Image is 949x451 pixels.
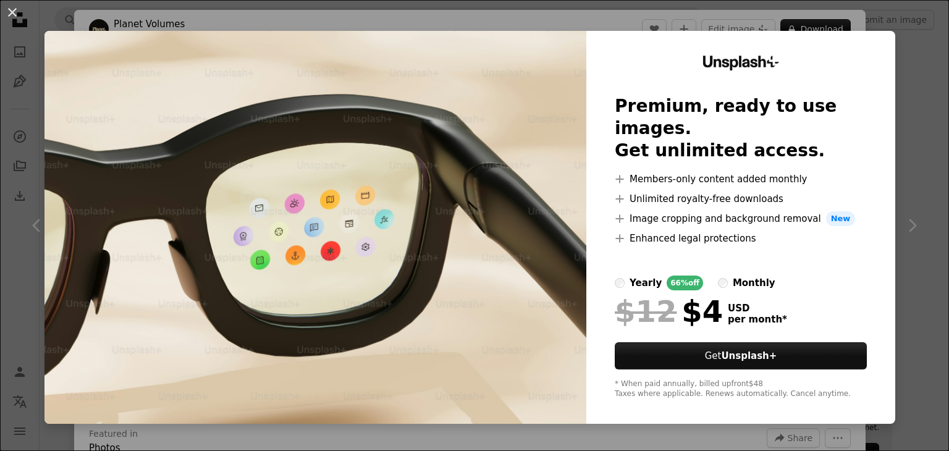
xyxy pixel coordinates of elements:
[667,276,703,290] div: 66% off
[615,211,867,226] li: Image cropping and background removal
[615,95,867,162] h2: Premium, ready to use images. Get unlimited access.
[615,172,867,187] li: Members-only content added monthly
[826,211,856,226] span: New
[615,192,867,206] li: Unlimited royalty-free downloads
[615,379,867,399] div: * When paid annually, billed upfront $48 Taxes where applicable. Renews automatically. Cancel any...
[728,303,787,314] span: USD
[615,231,867,246] li: Enhanced legal protections
[630,276,662,290] div: yearly
[721,350,777,361] strong: Unsplash+
[615,295,677,327] span: $12
[615,342,867,369] button: GetUnsplash+
[728,314,787,325] span: per month *
[615,278,625,288] input: yearly66%off
[733,276,775,290] div: monthly
[615,295,723,327] div: $4
[718,278,728,288] input: monthly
